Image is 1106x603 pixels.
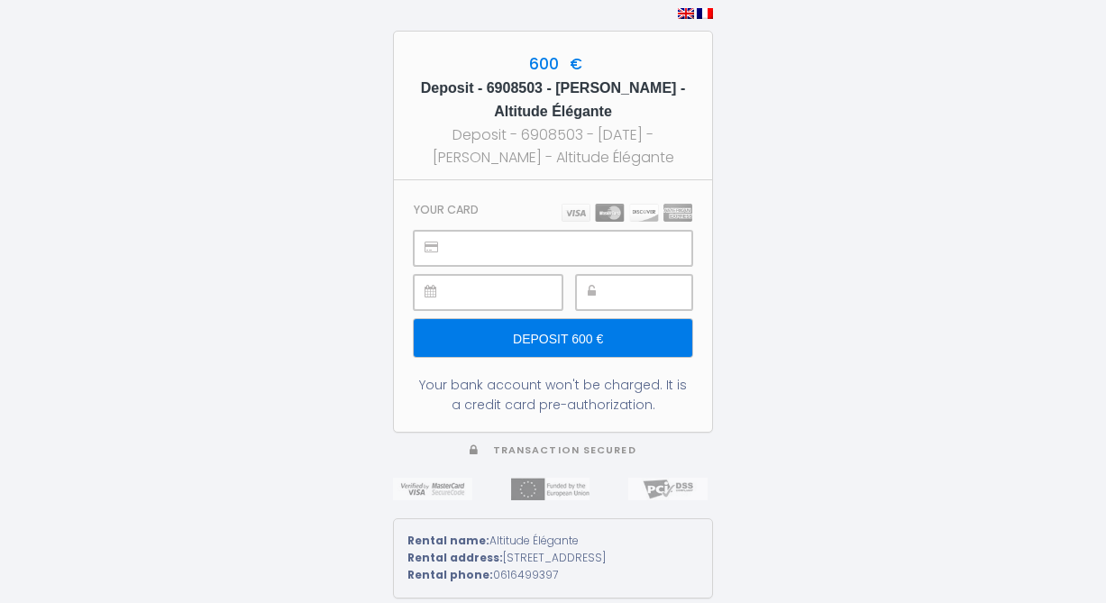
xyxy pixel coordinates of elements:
div: Deposit - 6908503 - [DATE] - [PERSON_NAME] - Altitude Élégante [410,123,696,169]
iframe: Secure payment input frame [454,232,691,265]
h5: Deposit - 6908503 - [PERSON_NAME] - Altitude Élégante [410,77,696,123]
strong: Rental name: [407,533,489,548]
input: Deposit 600 € [414,319,692,357]
h3: Your card [414,203,479,216]
div: 0616499397 [407,567,699,584]
span: Transaction secured [493,443,636,457]
img: fr.png [697,8,713,19]
span: 600 € [525,53,582,75]
div: Your bank account won't be charged. It is a credit card pre-authorization. [414,375,692,415]
strong: Rental phone: [407,567,493,582]
div: [STREET_ADDRESS] [407,550,699,567]
img: carts.png [562,204,692,222]
iframe: Secure payment input frame [454,276,562,309]
div: Altitude Élégante [407,533,699,550]
strong: Rental address: [407,550,503,565]
img: en.png [678,8,694,19]
iframe: Secure payment input frame [617,276,691,309]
